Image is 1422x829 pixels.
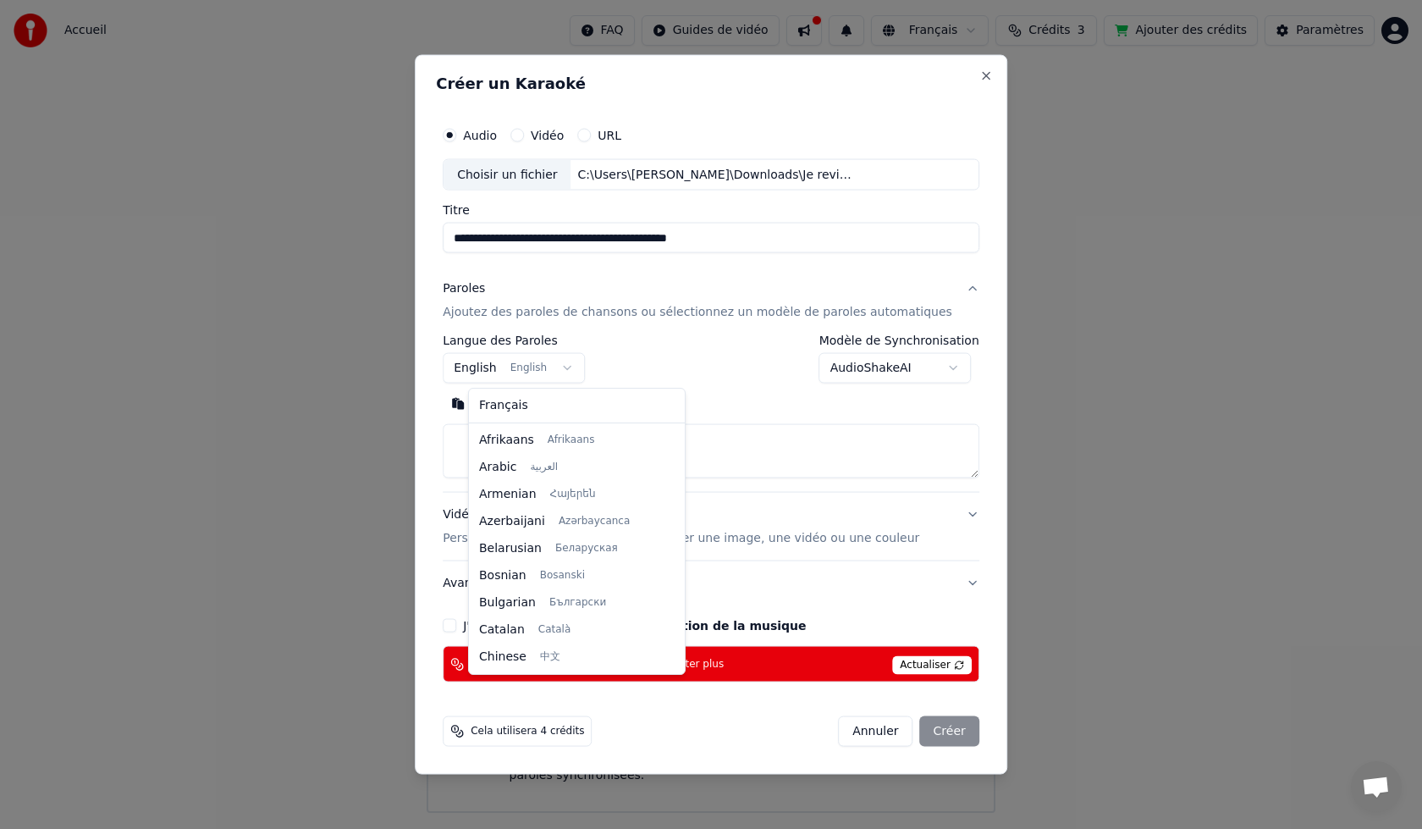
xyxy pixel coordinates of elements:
[538,623,570,637] span: Català
[479,567,526,584] span: Bosnian
[559,515,630,528] span: Azərbaycanca
[479,594,536,611] span: Bulgarian
[548,434,595,447] span: Afrikaans
[479,513,545,530] span: Azerbaijani
[479,432,534,449] span: Afrikaans
[479,486,537,503] span: Armenian
[540,569,585,583] span: Bosanski
[479,459,516,476] span: Arabic
[540,650,560,664] span: 中文
[550,488,596,501] span: Հայերեն
[479,540,542,557] span: Belarusian
[479,622,525,638] span: Catalan
[479,649,526,666] span: Chinese
[479,397,528,414] span: Français
[549,596,606,610] span: Български
[555,542,618,555] span: Беларуская
[530,461,558,474] span: العربية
